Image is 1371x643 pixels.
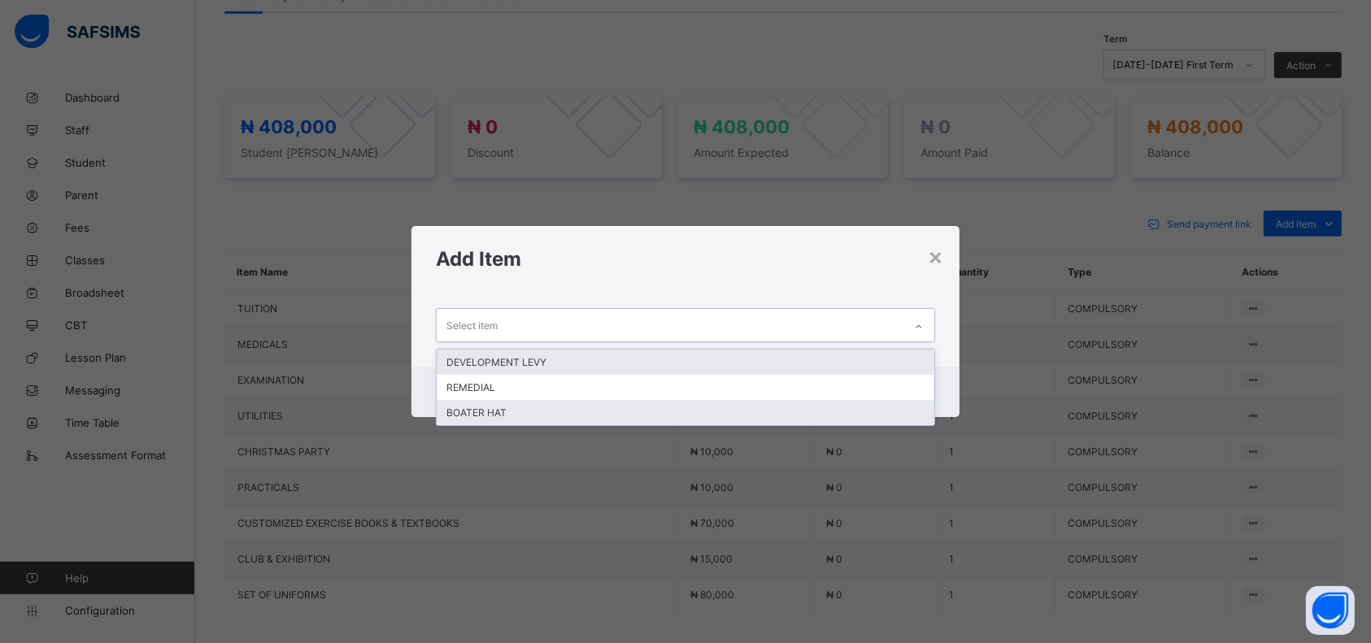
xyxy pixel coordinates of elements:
div: BOATER HAT [437,400,934,425]
div: DEVELOPMENT LEVY [437,350,934,375]
div: × [928,242,943,270]
div: Select item [446,310,498,341]
button: Open asap [1306,586,1355,635]
div: REMEDIAL [437,375,934,400]
h1: Add Item [436,247,935,271]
